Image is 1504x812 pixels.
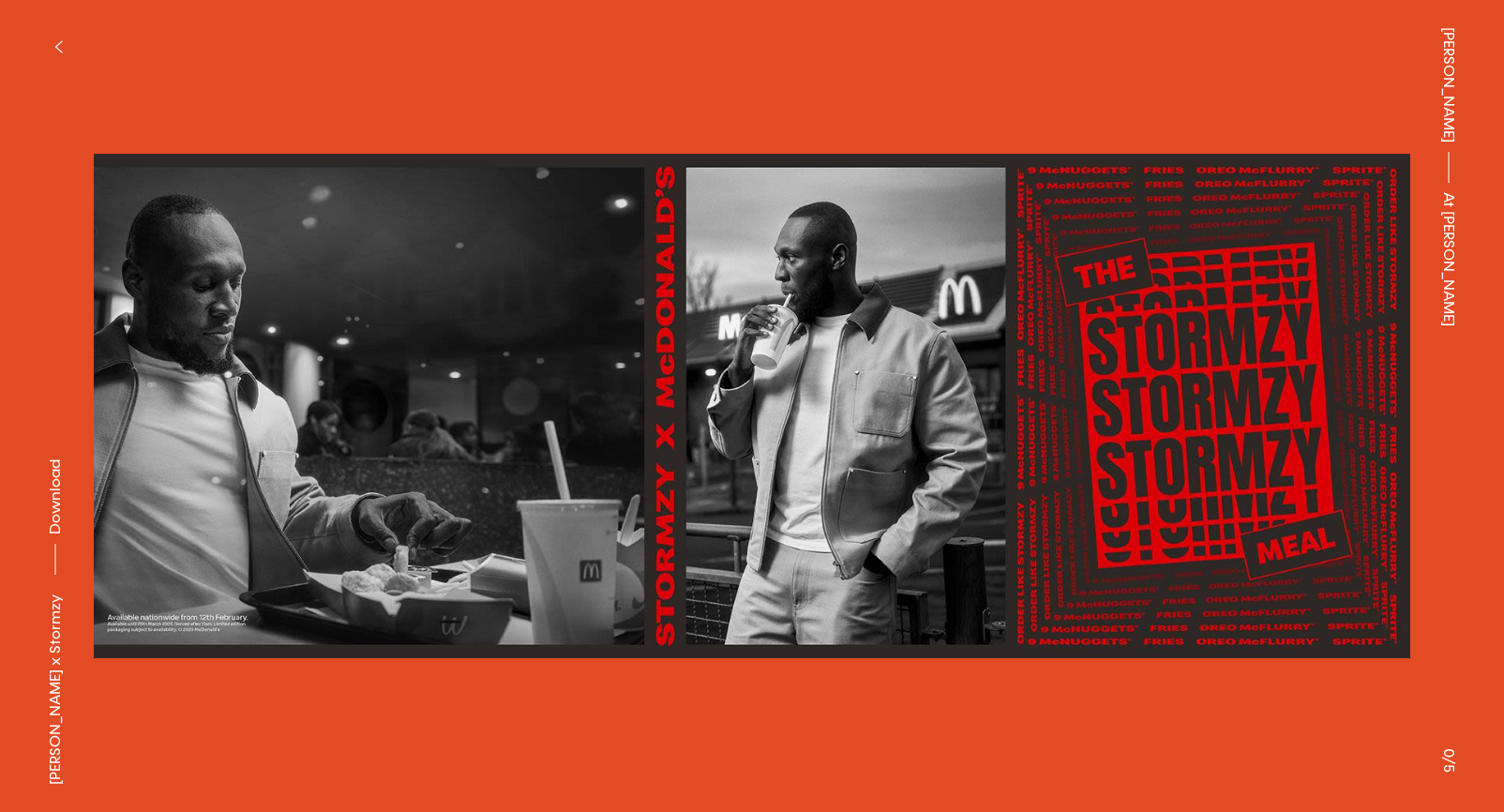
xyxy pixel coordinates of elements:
[1437,27,1460,143] a: [PERSON_NAME]
[46,459,65,534] span: Download
[1437,192,1460,326] span: At [PERSON_NAME]
[44,459,67,584] button: Download asset
[44,594,67,785] div: [PERSON_NAME] x Stormzy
